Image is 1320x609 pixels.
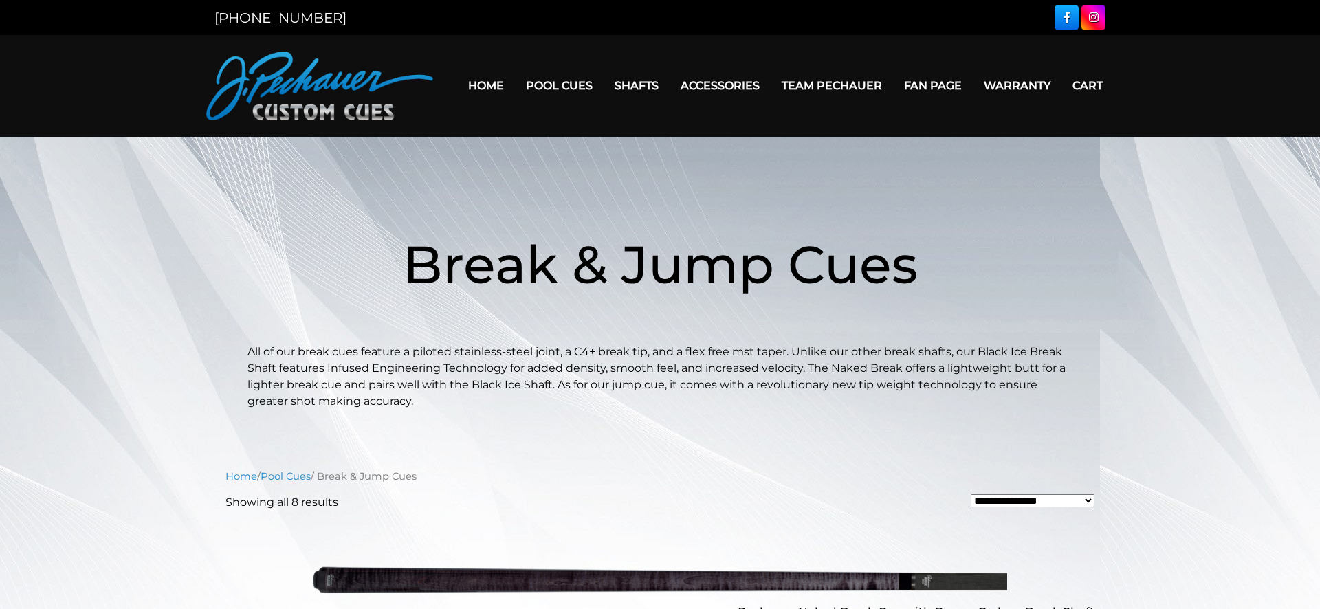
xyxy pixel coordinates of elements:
[261,470,311,483] a: Pool Cues
[214,10,346,26] a: [PHONE_NUMBER]
[457,68,515,103] a: Home
[403,232,918,296] span: Break & Jump Cues
[225,470,257,483] a: Home
[604,68,670,103] a: Shafts
[971,494,1094,507] select: Shop order
[670,68,771,103] a: Accessories
[225,494,338,511] p: Showing all 8 results
[771,68,893,103] a: Team Pechauer
[1061,68,1114,103] a: Cart
[247,344,1072,410] p: All of our break cues feature a piloted stainless-steel joint, a C4+ break tip, and a flex free m...
[225,469,1094,484] nav: Breadcrumb
[206,52,433,120] img: Pechauer Custom Cues
[973,68,1061,103] a: Warranty
[893,68,973,103] a: Fan Page
[515,68,604,103] a: Pool Cues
